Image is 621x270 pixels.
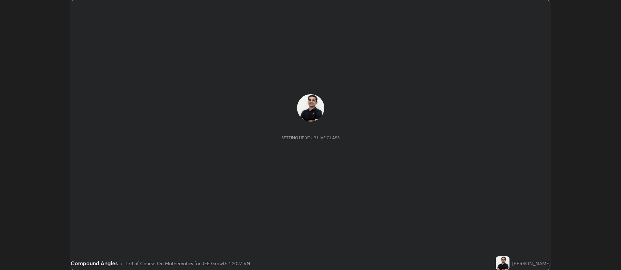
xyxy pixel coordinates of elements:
[512,260,550,267] div: [PERSON_NAME]
[281,135,340,140] div: Setting up your live class
[496,256,509,270] img: f8aae543885a491b8a905e74841c74d5.jpg
[125,260,250,267] div: L73 of Course On Mathematics for JEE Growth 1 2027 VN
[71,259,118,267] div: Compound Angles
[297,94,324,122] img: f8aae543885a491b8a905e74841c74d5.jpg
[120,260,123,267] div: •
